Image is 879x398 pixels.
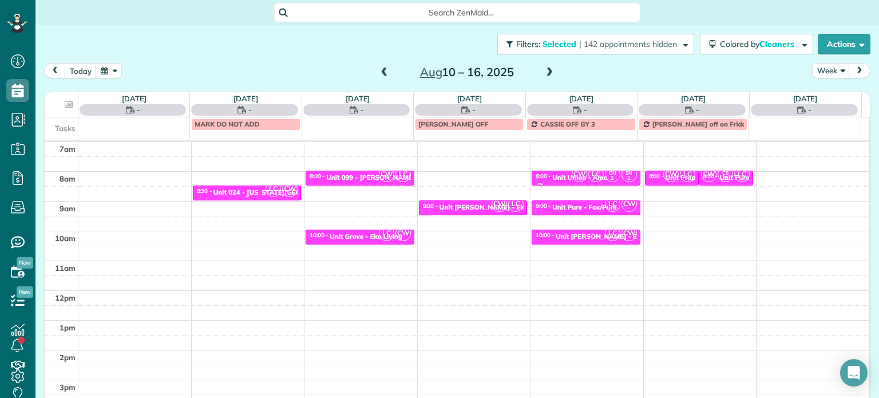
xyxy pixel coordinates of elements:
[579,39,677,49] span: | 142 appointments hidden
[492,196,507,212] span: CW
[605,173,620,184] small: 2
[248,104,252,116] span: -
[652,120,753,128] span: [PERSON_NAME] off on Fridays
[584,104,587,116] span: -
[326,174,445,182] div: Unit 099 - [PERSON_NAME] - Capital
[849,63,870,78] button: next
[552,203,616,211] div: Unit Pure - Fox/Pure
[282,182,298,197] span: CW
[840,359,868,387] div: Open Intercom Messenger
[233,94,258,103] a: [DATE]
[65,63,97,78] button: today
[605,196,620,212] span: LC
[457,94,482,103] a: [DATE]
[540,120,595,128] span: CASSIE OFF BY 3
[812,63,850,78] button: Week
[55,263,76,273] span: 11am
[55,293,76,302] span: 12pm
[588,167,604,182] span: LC
[395,66,539,78] h2: 10 – 16, 2025
[492,34,694,54] a: Filters: Selected | 142 appointments hidden
[621,226,637,241] span: CW
[720,39,798,49] span: Colored by
[213,188,385,196] div: Unit 024 - [US_STATE][GEOGRAPHIC_DATA] - Capital
[572,167,587,182] span: CW
[696,104,699,116] span: -
[44,63,66,78] button: prev
[552,174,607,182] div: Unit Union - Amc
[680,167,695,182] span: LC
[122,94,146,103] a: [DATE]
[621,196,637,212] span: CW
[701,167,716,182] span: CW
[60,323,76,332] span: 1pm
[266,182,281,197] span: LC
[681,94,706,103] a: [DATE]
[556,233,665,241] div: Unit [PERSON_NAME] - Eko Living
[508,196,524,212] span: LC
[418,120,488,128] span: [PERSON_NAME] OFF
[60,174,76,183] span: 8am
[808,104,811,116] span: -
[330,233,402,241] div: Unit Grove - Eko Living
[17,257,33,269] span: New
[60,144,76,153] span: 7am
[700,34,813,54] button: Colored byCleaners
[379,226,394,241] span: LC
[472,104,476,116] span: -
[734,167,750,182] span: LC
[439,203,549,211] div: Unit [PERSON_NAME] - Eko Living
[718,173,732,184] small: 2
[60,383,76,392] span: 3pm
[420,65,442,79] span: Aug
[60,353,76,362] span: 2pm
[17,286,33,298] span: New
[818,34,870,54] button: Actions
[379,167,394,182] span: CW
[195,120,259,128] span: MARK DO NOT ADD
[55,234,76,243] span: 10am
[361,104,364,116] span: -
[569,94,594,103] a: [DATE]
[497,34,694,54] button: Filters: Selected | 142 appointments hidden
[663,167,679,182] span: CW
[137,104,140,116] span: -
[346,94,370,103] a: [DATE]
[622,173,636,184] small: 2
[759,39,796,49] span: Cleaners
[793,94,818,103] a: [DATE]
[395,226,411,241] span: CW
[516,39,540,49] span: Filters:
[60,204,76,213] span: 9am
[605,226,620,241] span: LC
[543,39,577,49] span: Selected
[395,167,411,182] span: LC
